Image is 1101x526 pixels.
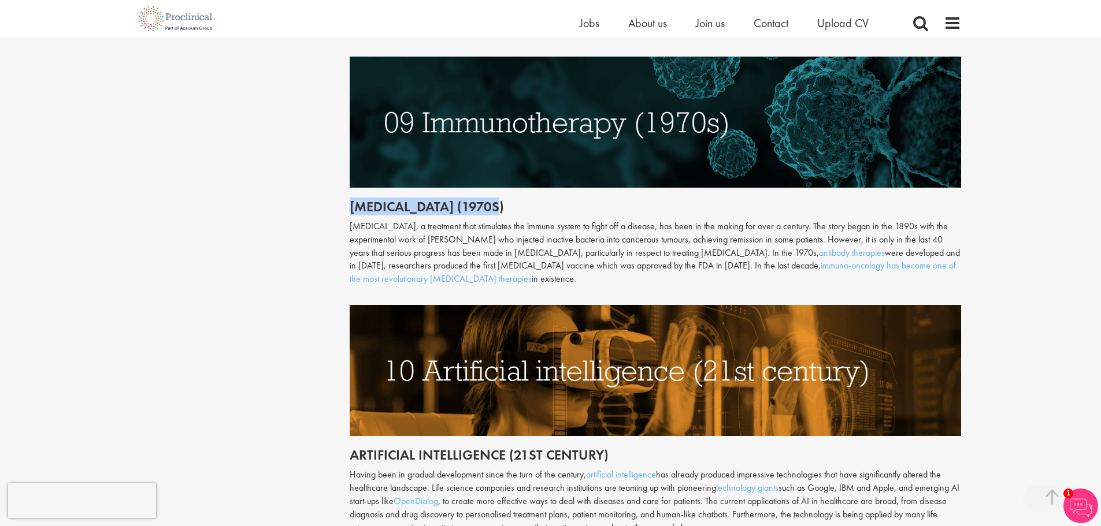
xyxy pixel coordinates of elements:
a: Jobs [580,16,599,31]
a: Contact [754,16,788,31]
iframe: reCAPTCHA [8,483,156,518]
a: antibody therapies [819,247,885,259]
div: [MEDICAL_DATA], a treatment that stimulates the immune system to fight off a disease, has been in... [350,220,961,286]
a: Upload CV [817,16,869,31]
a: immuno-oncology has become one of the most revolutionary [MEDICAL_DATA] therapies [350,259,956,285]
img: Artificial Intelligence (21st century) [350,305,961,436]
a: technology giants [716,482,779,494]
h2: Artificial intelligence (21st century) [350,447,961,462]
a: About us [628,16,667,31]
a: artificial intelligence [586,468,656,480]
span: 1 [1063,488,1073,498]
a: OpenDialog [394,495,438,507]
img: Chatbot [1063,488,1098,523]
a: Join us [696,16,725,31]
h2: [MEDICAL_DATA] (1970s) [350,199,961,214]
